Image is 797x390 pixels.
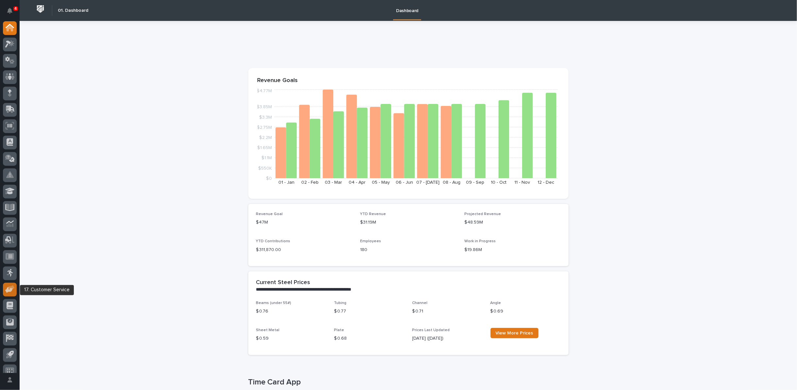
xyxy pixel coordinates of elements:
[256,246,353,253] p: $ 311,870.00
[372,180,390,185] text: 05 - May
[442,180,460,185] text: 08 - Aug
[278,180,294,185] text: 01 - Jan
[14,6,17,11] p: 4
[58,8,88,13] h2: 01. Dashboard
[412,308,483,315] p: $ 0.71
[334,335,405,342] p: $ 0.68
[248,378,566,387] p: Time Card App
[412,335,483,342] p: [DATE] ([DATE])
[464,246,561,253] p: $19.86M
[491,180,506,185] text: 10 - Oct
[464,212,501,216] span: Projected Revenue
[301,180,319,185] text: 02 - Feb
[490,328,539,338] a: View More Prices
[490,308,561,315] p: $ 0.69
[349,180,366,185] text: 04 - Apr
[325,180,342,185] text: 03 - Mar
[466,180,484,185] text: 09 - Sep
[257,105,272,110] tspan: $3.85M
[334,301,347,305] span: Tubing
[334,308,405,315] p: $ 0.77
[256,301,291,305] span: Beams (under 55#)
[514,180,530,185] text: 11 - Nov
[538,180,554,185] text: 12 - Dec
[256,219,353,226] p: $47M
[266,176,272,181] tspan: $0
[257,77,559,84] p: Revenue Goals
[3,4,17,18] button: Notifications
[256,335,326,342] p: $ 0.59
[258,166,272,171] tspan: $550K
[360,219,457,226] p: $31.19M
[360,239,381,243] span: Employees
[257,89,272,93] tspan: $4.77M
[256,328,280,332] span: Sheet Metal
[464,239,496,243] span: Work in Progress
[256,239,291,243] span: YTD Contributions
[259,115,272,120] tspan: $3.3M
[257,146,272,150] tspan: $1.65M
[496,331,533,335] span: View More Prices
[34,3,46,15] img: Workspace Logo
[256,308,326,315] p: $ 0.76
[464,219,561,226] p: $48.59M
[261,156,272,161] tspan: $1.1M
[416,180,440,185] text: 07 - [DATE]
[395,180,413,185] text: 06 - Jun
[412,328,450,332] span: Prices Last Updated
[259,135,272,140] tspan: $2.2M
[334,328,344,332] span: Plate
[412,301,428,305] span: Channel
[360,246,457,253] p: 180
[256,212,283,216] span: Revenue Goal
[490,301,501,305] span: Angle
[257,125,272,130] tspan: $2.75M
[360,212,386,216] span: YTD Revenue
[256,279,310,286] h2: Current Steel Prices
[8,8,17,18] div: Notifications4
